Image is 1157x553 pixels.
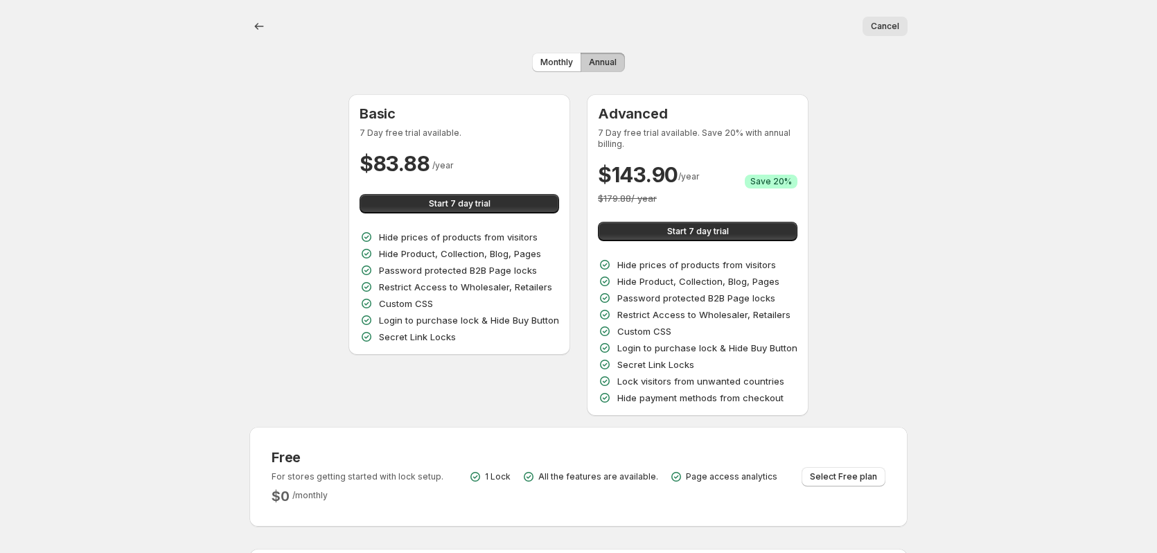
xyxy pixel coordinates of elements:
[379,263,537,277] p: Password protected B2B Page locks
[538,471,658,482] p: All the features are available.
[667,226,729,237] span: Start 7 day trial
[540,57,573,68] span: Monthly
[617,308,791,322] p: Restrict Access to Wholesaler, Retailers
[360,128,559,139] p: 7 Day free trial available.
[589,57,617,68] span: Annual
[617,374,784,388] p: Lock visitors from unwanted countries
[532,53,581,72] button: Monthly
[432,160,454,170] span: / year
[249,17,269,36] button: back
[598,105,797,122] h3: Advanced
[379,297,433,310] p: Custom CSS
[617,358,694,371] p: Secret Link Locks
[598,222,797,241] button: Start 7 day trial
[581,53,625,72] button: Annual
[272,488,290,504] h2: $ 0
[810,471,877,482] span: Select Free plan
[598,191,797,205] p: $ 179.88 / year
[686,471,777,482] p: Page access analytics
[617,291,775,305] p: Password protected B2B Page locks
[871,21,899,32] span: Cancel
[272,449,443,466] h3: Free
[292,490,328,500] span: / monthly
[863,17,908,36] button: Cancel
[598,128,797,150] p: 7 Day free trial available. Save 20% with annual billing.
[617,324,671,338] p: Custom CSS
[802,467,885,486] button: Select Free plan
[485,471,511,482] p: 1 Lock
[617,391,784,405] p: Hide payment methods from checkout
[272,471,443,482] p: For stores getting started with lock setup.
[360,105,559,122] h3: Basic
[379,330,456,344] p: Secret Link Locks
[379,230,538,244] p: Hide prices of products from visitors
[360,150,430,177] h2: $ 83.88
[678,171,700,182] span: / year
[379,313,559,327] p: Login to purchase lock & Hide Buy Button
[617,258,776,272] p: Hide prices of products from visitors
[379,247,541,261] p: Hide Product, Collection, Blog, Pages
[360,194,559,213] button: Start 7 day trial
[598,161,678,188] h2: $ 143.90
[379,280,552,294] p: Restrict Access to Wholesaler, Retailers
[617,341,797,355] p: Login to purchase lock & Hide Buy Button
[429,198,491,209] span: Start 7 day trial
[750,176,792,187] span: Save 20%
[617,274,779,288] p: Hide Product, Collection, Blog, Pages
